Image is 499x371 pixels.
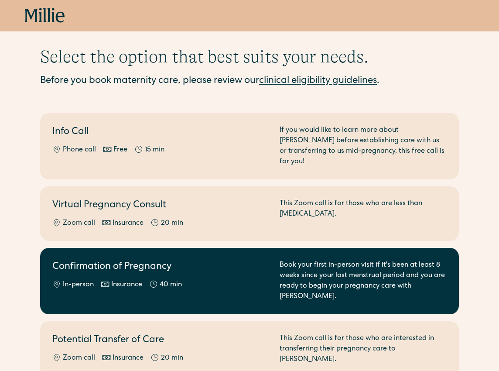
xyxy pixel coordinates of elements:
[63,218,95,229] div: Zoom call
[40,186,459,241] a: Virtual Pregnancy ConsultZoom callInsurance20 minThis Zoom call is for those who are less than [M...
[63,145,96,155] div: Phone call
[259,76,377,86] a: clinical eligibility guidelines
[280,260,447,302] div: Book your first in-person visit if it's been at least 8 weeks since your last menstrual period an...
[63,280,94,290] div: In-person
[40,74,459,89] div: Before you book maternity care, please review our .
[113,353,144,364] div: Insurance
[160,280,182,290] div: 40 min
[40,248,459,314] a: Confirmation of PregnancyIn-personInsurance40 minBook your first in-person visit if it's been at ...
[280,333,447,365] div: This Zoom call is for those who are interested in transferring their pregnancy care to [PERSON_NA...
[280,199,447,229] div: This Zoom call is for those who are less than [MEDICAL_DATA].
[40,46,459,67] h1: Select the option that best suits your needs.
[113,218,144,229] div: Insurance
[111,280,142,290] div: Insurance
[40,113,459,179] a: Info CallPhone callFree15 minIf you would like to learn more about [PERSON_NAME] before establish...
[52,333,269,348] h2: Potential Transfer of Care
[113,145,127,155] div: Free
[52,260,269,275] h2: Confirmation of Pregnancy
[161,353,183,364] div: 20 min
[52,125,269,140] h2: Info Call
[52,199,269,213] h2: Virtual Pregnancy Consult
[161,218,183,229] div: 20 min
[63,353,95,364] div: Zoom call
[280,125,447,167] div: If you would like to learn more about [PERSON_NAME] before establishing care with us or transferr...
[145,145,164,155] div: 15 min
